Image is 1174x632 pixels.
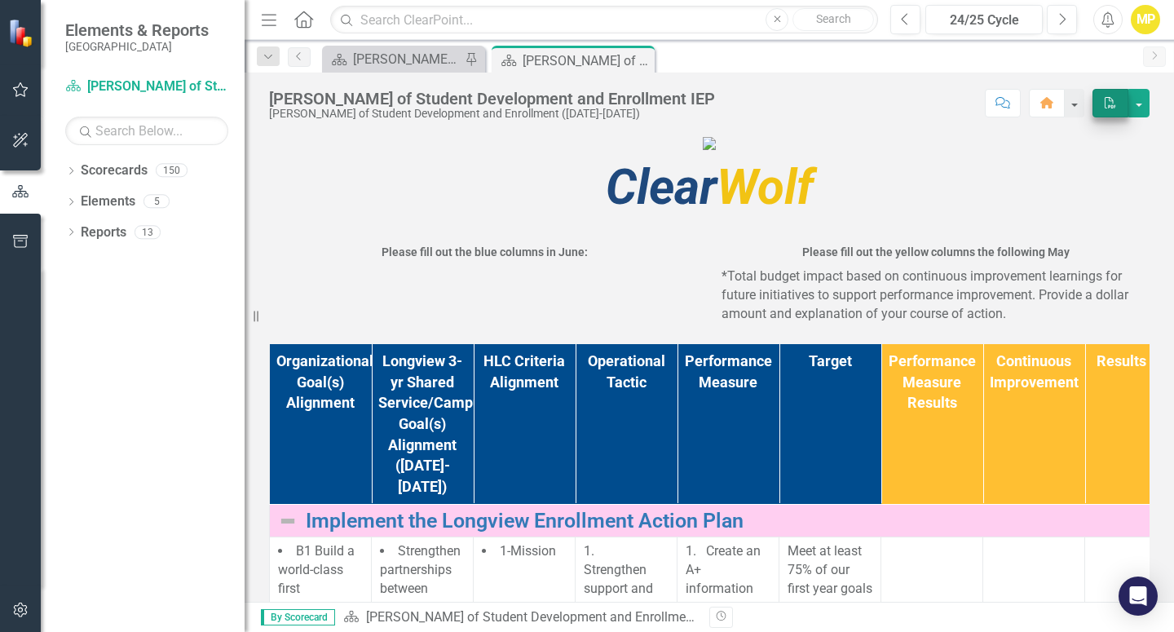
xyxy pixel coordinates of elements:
[261,609,335,625] span: By Scorecard
[523,51,651,71] div: [PERSON_NAME] of Student Development and Enrollment IEP
[143,195,170,209] div: 5
[816,12,851,25] span: Search
[925,5,1043,34] button: 24/25 Cycle
[382,245,588,259] strong: Please fill out the blue columns in June:
[8,19,37,47] img: ClearPoint Strategy
[606,158,814,216] span: Wolf
[366,609,789,625] a: [PERSON_NAME] of Student Development and Enrollment ([DATE]-[DATE])
[1131,5,1160,34] button: MP
[65,20,209,40] span: Elements & Reports
[722,264,1150,324] p: *Total budget impact based on continuous improvement learnings for future initiatives to support ...
[703,137,716,150] img: mcc%20high%20quality%20v4.png
[500,543,556,559] span: 1-Mission
[156,164,188,178] div: 150
[330,6,878,34] input: Search ClearPoint...
[931,11,1037,30] div: 24/25 Cycle
[606,158,717,216] span: Clear
[81,223,126,242] a: Reports
[135,225,161,239] div: 13
[65,40,209,53] small: [GEOGRAPHIC_DATA]
[269,108,715,120] div: [PERSON_NAME] of Student Development and Enrollment ([DATE]-[DATE])
[81,192,135,211] a: Elements
[65,117,228,145] input: Search Below...
[269,90,715,108] div: [PERSON_NAME] of Student Development and Enrollment IEP
[792,8,874,31] button: Search
[326,49,461,69] a: [PERSON_NAME] of Student Development and Enrollment IEP
[343,608,697,627] div: »
[65,77,228,96] a: [PERSON_NAME] of Student Development and Enrollment ([DATE]-[DATE])
[1119,577,1158,616] div: Open Intercom Messenger
[353,49,461,69] div: [PERSON_NAME] of Student Development and Enrollment IEP
[278,511,298,531] img: Not Defined
[802,245,1070,259] strong: Please fill out the yellow columns the following May
[81,161,148,180] a: Scorecards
